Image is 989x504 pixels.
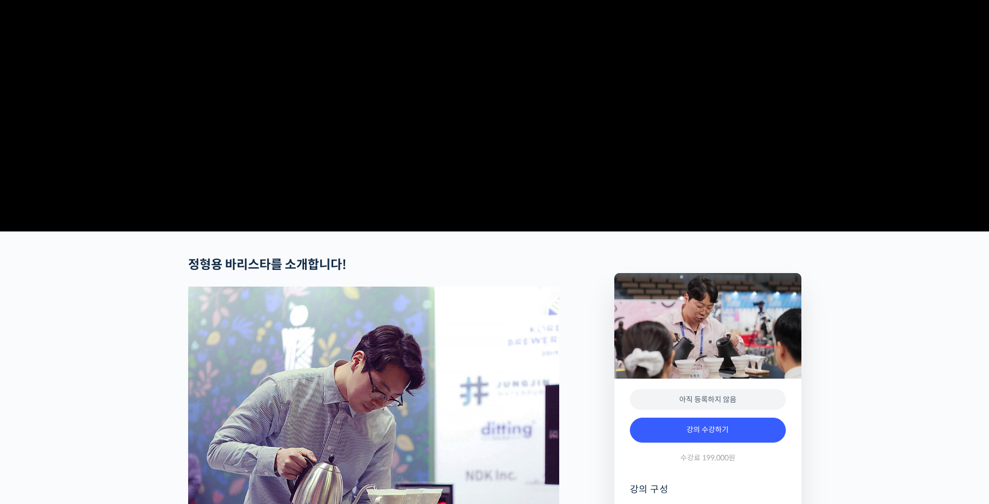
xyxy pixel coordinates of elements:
div: 아직 등록하지 않음 [630,389,786,410]
a: 강의 수강하기 [630,418,786,443]
span: 수강료 199,000원 [680,453,735,463]
strong: 정형용 바리스타를 소개합니다! [188,257,347,273]
h4: 강의 구성 [630,483,786,504]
